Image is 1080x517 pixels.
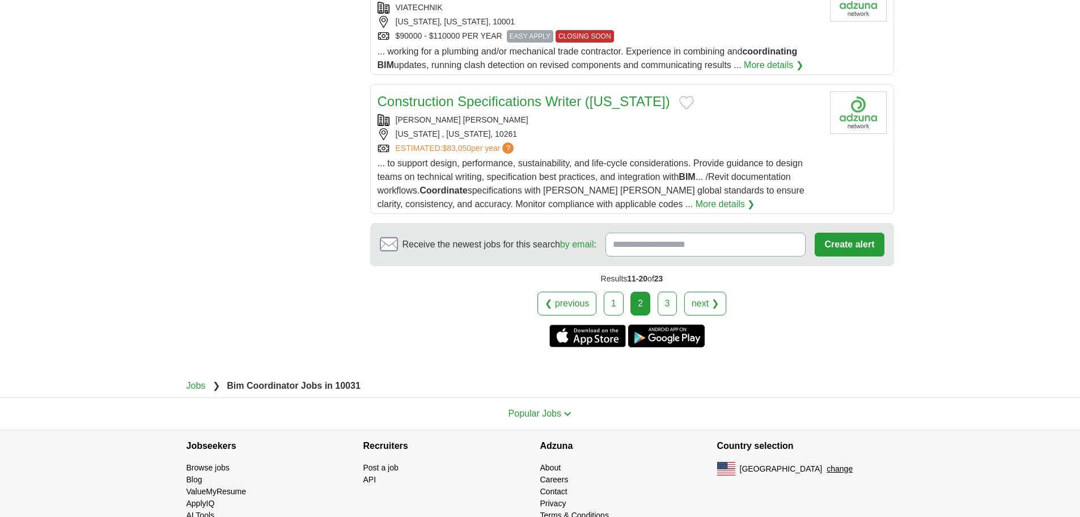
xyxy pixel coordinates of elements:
div: 2 [630,292,650,316]
div: VIATECHNIK [378,2,821,14]
a: 3 [658,292,677,316]
a: Jobs [187,381,206,390]
a: ESTIMATED:$83,050per year? [396,142,516,154]
button: Add to favorite jobs [679,96,694,110]
span: ... working for a plumbing and/or mechanical trade contractor. Experience in combining and update... [378,47,798,70]
a: Construction Specifications Writer ([US_STATE]) [378,94,670,109]
img: toggle icon [564,411,571,417]
a: More details ❯ [744,58,803,72]
strong: Bim Coordinator Jobs in 10031 [227,381,361,390]
strong: Coordinate [420,186,467,195]
strong: coordinating [742,47,797,56]
a: Post a job [363,463,399,472]
a: Blog [187,475,202,484]
a: ❮ previous [537,292,596,316]
span: ? [502,142,514,154]
div: [US_STATE] , [US_STATE], 10261 [378,128,821,140]
span: ❯ [213,381,220,390]
a: Get the iPhone app [549,325,626,347]
span: [GEOGRAPHIC_DATA] [740,463,823,475]
a: Contact [540,487,567,496]
a: 1 [604,292,624,316]
span: $83,050 [442,144,471,153]
span: Popular Jobs [509,409,561,418]
button: Create alert [815,233,884,257]
div: $90000 - $110000 PER YEAR [378,30,821,43]
strong: BIM [378,60,394,70]
a: ApplyIQ [187,499,215,508]
span: ... to support design, performance, sustainability, and life-cycle considerations. Provide guidan... [378,158,804,209]
span: CLOSING SOON [556,30,614,43]
span: EASY APPLY [507,30,553,43]
a: Privacy [540,499,566,508]
div: [US_STATE], [US_STATE], 10001 [378,16,821,28]
a: Get the Android app [628,325,705,347]
span: 23 [654,274,663,283]
a: ValueMyResume [187,487,247,496]
a: More details ❯ [696,197,755,211]
span: 11-20 [627,274,647,283]
a: by email [560,239,594,249]
a: Browse jobs [187,463,230,472]
a: next ❯ [684,292,726,316]
div: [PERSON_NAME] [PERSON_NAME] [378,114,821,126]
strong: BIM [679,172,695,182]
a: Careers [540,475,569,484]
h4: Country selection [717,430,894,462]
div: Results of [370,266,894,292]
img: Company logo [830,91,887,134]
button: change [827,463,853,475]
img: US flag [717,462,735,476]
a: API [363,475,376,484]
span: Receive the newest jobs for this search : [403,238,596,251]
a: About [540,463,561,472]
